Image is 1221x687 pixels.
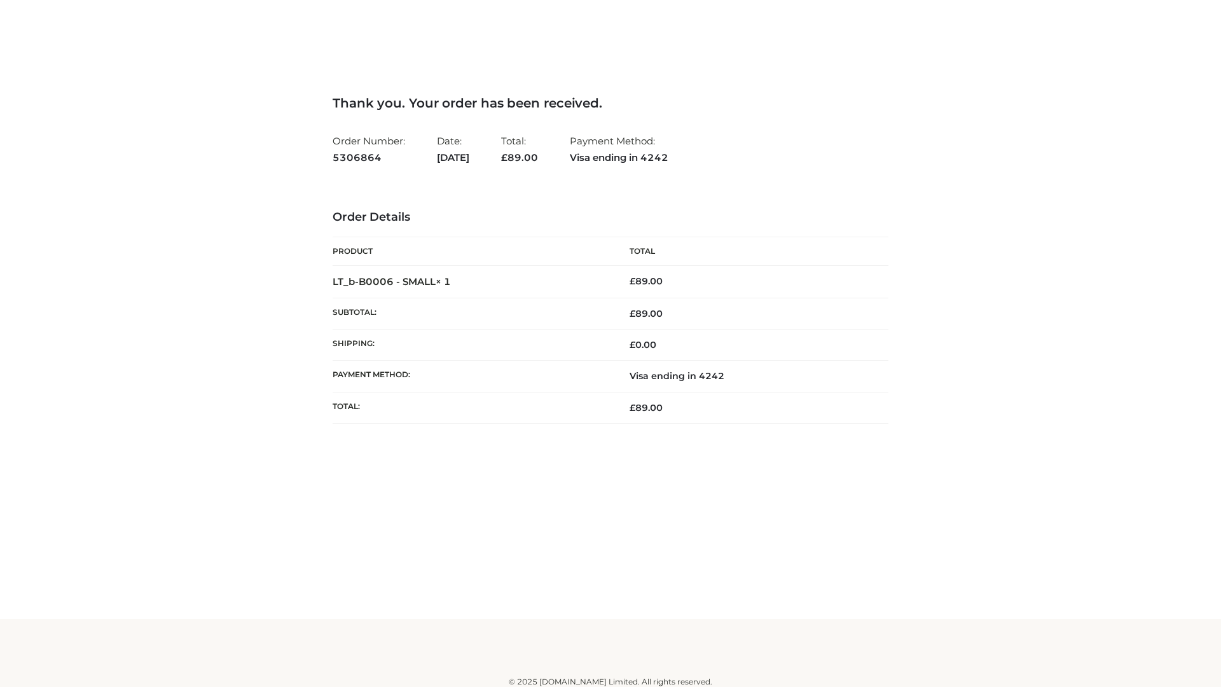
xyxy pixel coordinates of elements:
span: 89.00 [501,151,538,163]
span: £ [630,339,635,350]
bdi: 89.00 [630,275,663,287]
th: Product [333,237,610,266]
td: Visa ending in 4242 [610,361,888,392]
h3: Thank you. Your order has been received. [333,95,888,111]
strong: 5306864 [333,149,405,166]
strong: [DATE] [437,149,469,166]
strong: × 1 [436,275,451,288]
span: 89.00 [630,402,663,413]
strong: Visa ending in 4242 [570,149,668,166]
h3: Order Details [333,211,888,225]
li: Order Number: [333,130,405,169]
th: Payment method: [333,361,610,392]
th: Total [610,237,888,266]
span: £ [501,151,507,163]
li: Total: [501,130,538,169]
strong: LT_b-B0006 - SMALL [333,275,451,288]
li: Date: [437,130,469,169]
span: £ [630,275,635,287]
th: Subtotal: [333,298,610,329]
li: Payment Method: [570,130,668,169]
th: Total: [333,392,610,423]
th: Shipping: [333,330,610,361]
bdi: 0.00 [630,339,656,350]
span: 89.00 [630,308,663,319]
span: £ [630,308,635,319]
span: £ [630,402,635,413]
